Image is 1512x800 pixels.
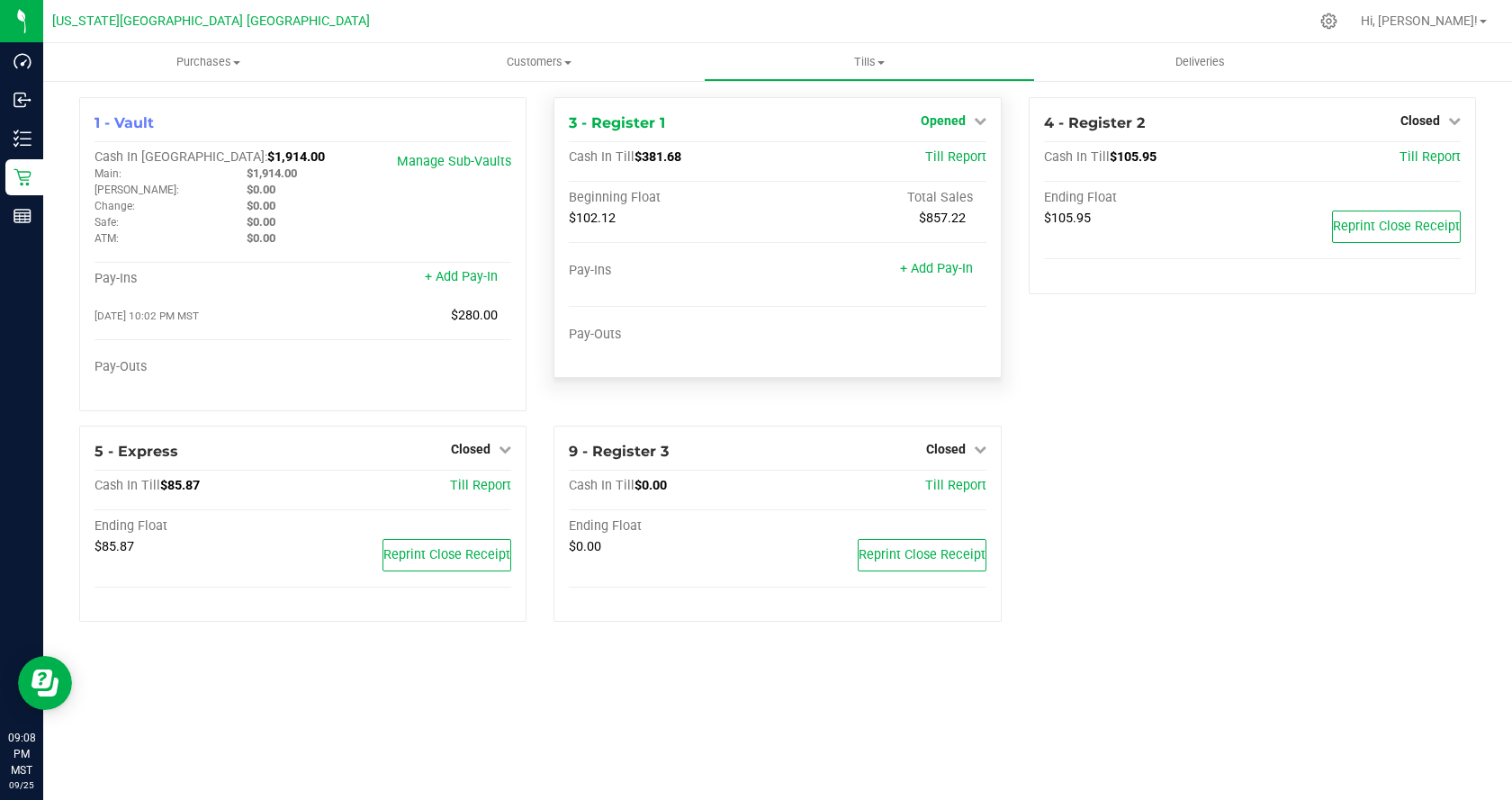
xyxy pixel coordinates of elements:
[94,359,303,375] div: Pay-Outs
[13,130,31,148] inline-svg: Inventory
[373,43,704,81] a: Customers
[1151,54,1249,70] span: Deliveries
[43,43,373,81] a: Purchases
[13,168,31,186] inline-svg: Retail
[94,232,119,245] span: ATM:
[569,518,778,535] div: Ending Float
[859,547,985,562] span: Reprint Close Receipt
[247,231,275,245] span: $0.00
[569,149,634,165] span: Cash In Till
[52,13,370,29] span: [US_STATE][GEOGRAPHIC_DATA] [GEOGRAPHIC_DATA]
[569,443,669,460] span: 9 - Register 3
[94,518,303,535] div: Ending Float
[1044,114,1145,131] span: 4 - Register 2
[569,263,778,279] div: Pay-Ins
[1400,113,1440,128] span: Closed
[247,183,275,196] span: $0.00
[921,113,966,128] span: Opened
[94,539,134,554] span: $85.87
[94,200,135,212] span: Change:
[94,167,121,180] span: Main:
[634,478,667,493] span: $0.00
[569,539,601,554] span: $0.00
[1318,13,1340,30] div: Manage settings
[925,149,986,165] a: Till Report
[569,211,616,226] span: $102.12
[704,43,1034,81] a: Tills
[1110,149,1156,165] span: $105.95
[1044,190,1253,206] div: Ending Float
[1044,149,1110,165] span: Cash In Till
[94,478,160,493] span: Cash In Till
[569,190,778,206] div: Beginning Float
[94,114,154,131] span: 1 - Vault
[926,442,966,456] span: Closed
[94,149,267,165] span: Cash In [GEOGRAPHIC_DATA]:
[267,149,325,165] span: $1,914.00
[160,478,200,493] span: $85.87
[425,269,498,284] a: + Add Pay-In
[1399,149,1461,165] a: Till Report
[1332,211,1461,243] button: Reprint Close Receipt
[569,114,665,131] span: 3 - Register 1
[94,184,179,196] span: [PERSON_NAME]:
[451,308,498,323] span: $280.00
[1333,219,1460,234] span: Reprint Close Receipt
[374,54,703,70] span: Customers
[705,54,1033,70] span: Tills
[94,443,178,460] span: 5 - Express
[383,547,510,562] span: Reprint Close Receipt
[900,261,973,276] a: + Add Pay-In
[247,215,275,229] span: $0.00
[247,199,275,212] span: $0.00
[1044,211,1091,226] span: $105.95
[94,216,119,229] span: Safe:
[397,154,511,169] a: Manage Sub-Vaults
[8,730,35,778] p: 09:08 PM MST
[13,52,31,70] inline-svg: Dashboard
[451,442,490,456] span: Closed
[925,478,986,493] a: Till Report
[569,478,634,493] span: Cash In Till
[8,778,35,792] p: 09/25
[450,478,511,493] a: Till Report
[1035,43,1365,81] a: Deliveries
[919,211,966,226] span: $857.22
[858,539,986,571] button: Reprint Close Receipt
[382,539,511,571] button: Reprint Close Receipt
[778,190,986,206] div: Total Sales
[43,54,373,70] span: Purchases
[94,271,303,287] div: Pay-Ins
[247,166,297,180] span: $1,914.00
[94,310,199,322] span: [DATE] 10:02 PM MST
[569,327,778,343] div: Pay-Outs
[13,91,31,109] inline-svg: Inbound
[1361,13,1478,28] span: Hi, [PERSON_NAME]!
[18,656,72,710] iframe: Resource center
[634,149,681,165] span: $381.68
[13,207,31,225] inline-svg: Reports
